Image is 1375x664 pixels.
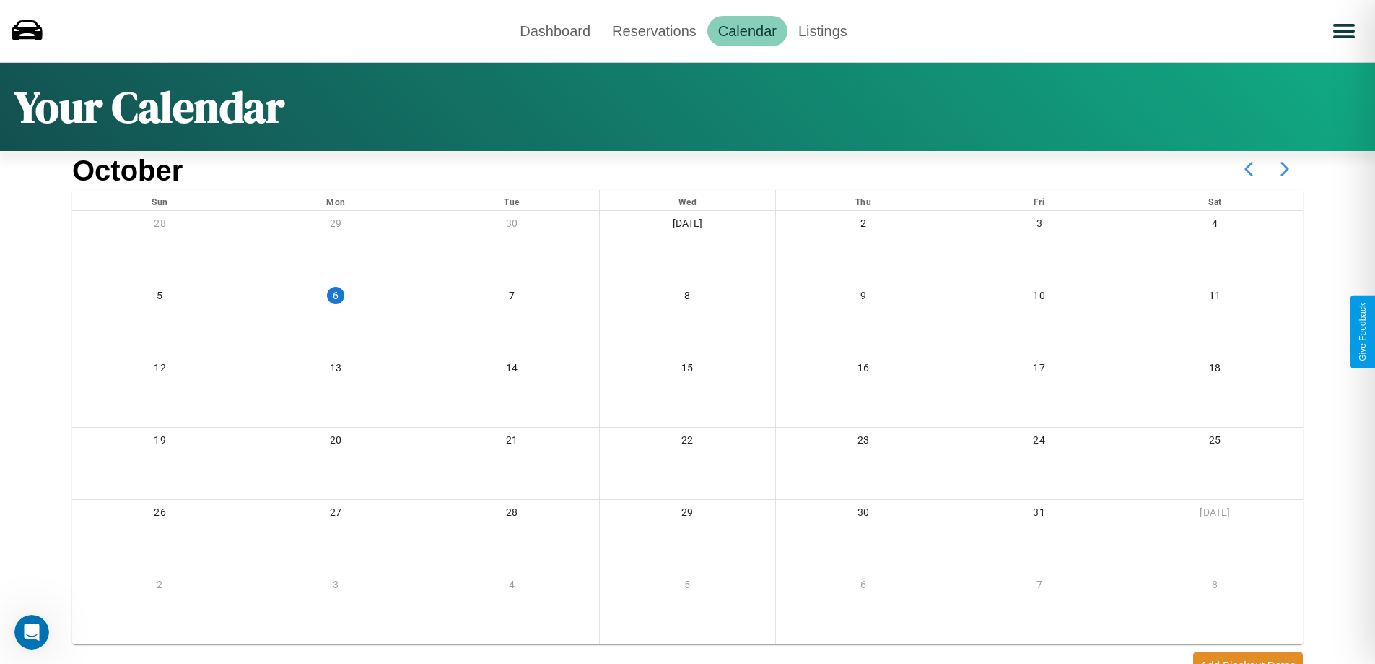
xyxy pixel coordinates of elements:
[776,500,951,530] div: 30
[248,428,424,457] div: 20
[951,190,1127,210] div: Fri
[951,283,1127,313] div: 10
[248,355,424,385] div: 13
[1358,303,1368,361] div: Give Feedback
[787,16,858,46] a: Listings
[72,190,248,210] div: Sun
[951,572,1127,602] div: 7
[600,428,775,457] div: 22
[600,283,775,313] div: 8
[776,190,951,210] div: Thu
[1127,500,1303,530] div: [DATE]
[951,355,1127,385] div: 17
[72,283,248,313] div: 5
[248,211,424,241] div: 29
[248,572,424,602] div: 3
[1127,211,1303,241] div: 4
[327,287,344,304] div: 6
[509,16,601,46] a: Dashboard
[951,428,1127,457] div: 24
[72,500,248,530] div: 26
[424,572,600,602] div: 4
[1127,428,1303,457] div: 25
[1127,190,1303,210] div: Sat
[248,190,424,210] div: Mon
[776,283,951,313] div: 9
[424,355,600,385] div: 14
[72,355,248,385] div: 12
[72,211,248,241] div: 28
[1127,572,1303,602] div: 8
[776,428,951,457] div: 23
[600,355,775,385] div: 15
[600,572,775,602] div: 5
[707,16,787,46] a: Calendar
[1324,11,1364,51] button: Open menu
[951,500,1127,530] div: 31
[776,355,951,385] div: 16
[424,428,600,457] div: 21
[776,572,951,602] div: 6
[14,77,284,137] h1: Your Calendar
[776,211,951,241] div: 2
[601,16,707,46] a: Reservations
[248,500,424,530] div: 27
[951,211,1127,241] div: 3
[1127,355,1303,385] div: 18
[424,500,600,530] div: 28
[72,572,248,602] div: 2
[424,190,600,210] div: Tue
[424,283,600,313] div: 7
[72,428,248,457] div: 19
[600,190,775,210] div: Wed
[600,500,775,530] div: 29
[14,615,49,650] iframe: Intercom live chat
[1127,283,1303,313] div: 11
[424,211,600,241] div: 30
[72,155,183,187] h2: October
[600,211,775,241] div: [DATE]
